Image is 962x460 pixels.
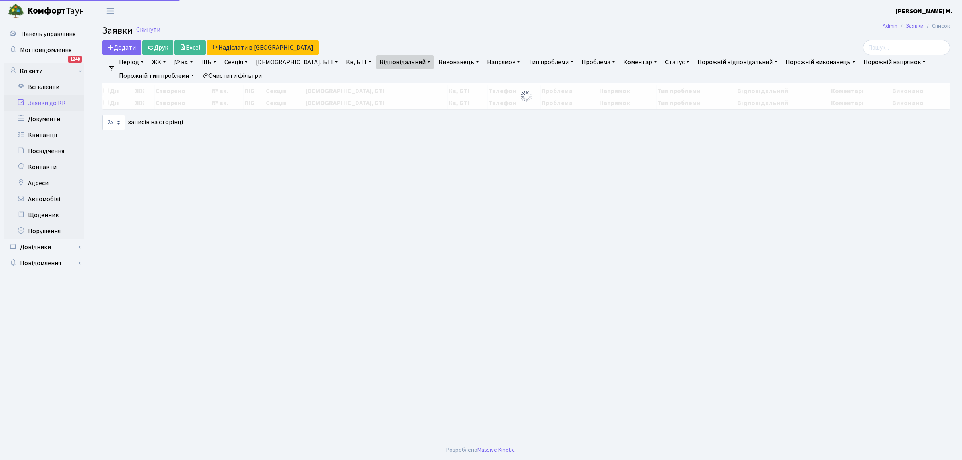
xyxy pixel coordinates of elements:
a: Коментар [620,55,660,69]
a: Довідники [4,239,84,255]
b: Комфорт [27,4,66,17]
a: Документи [4,111,84,127]
label: записів на сторінці [102,115,183,130]
a: Excel [174,40,206,55]
a: Додати [102,40,141,55]
li: Список [924,22,950,30]
b: [PERSON_NAME] М. [896,7,952,16]
a: Очистити фільтри [199,69,265,83]
span: Панель управління [21,30,75,38]
a: Massive Kinetic [477,446,515,454]
img: Обробка... [520,90,533,103]
a: Період [116,55,147,69]
span: Додати [107,43,136,52]
a: Адреси [4,175,84,191]
a: Всі клієнти [4,79,84,95]
a: [PERSON_NAME] М. [896,6,952,16]
a: Відповідальний [376,55,434,69]
a: Кв, БТІ [343,55,374,69]
nav: breadcrumb [871,18,962,34]
a: Секція [221,55,251,69]
a: Надіслати в [GEOGRAPHIC_DATA] [207,40,319,55]
a: Повідомлення [4,255,84,271]
a: Порожній тип проблеми [116,69,197,83]
a: Скинути [136,26,160,34]
a: Квитанції [4,127,84,143]
a: Автомобілі [4,191,84,207]
a: Посвідчення [4,143,84,159]
a: Проблема [578,55,618,69]
a: Тип проблеми [525,55,577,69]
a: Порушення [4,223,84,239]
a: Панель управління [4,26,84,42]
button: Переключити навігацію [100,4,120,18]
input: Пошук... [863,40,950,55]
a: Порожній напрямок [860,55,929,69]
span: Мої повідомлення [20,46,71,54]
a: ПІБ [198,55,220,69]
a: № вх. [171,55,196,69]
a: Клієнти [4,63,84,79]
a: Мої повідомлення1248 [4,42,84,58]
a: Контакти [4,159,84,175]
a: Статус [662,55,693,69]
span: Заявки [102,24,133,38]
select: записів на сторінці [102,115,125,130]
a: Виконавець [435,55,482,69]
a: Admin [883,22,897,30]
a: Напрямок [484,55,523,69]
span: Таун [27,4,84,18]
a: Заявки [906,22,924,30]
a: Щоденник [4,207,84,223]
img: logo.png [8,3,24,19]
div: Розроблено . [446,446,516,454]
a: Порожній виконавець [782,55,859,69]
a: Друк [142,40,173,55]
a: [DEMOGRAPHIC_DATA], БТІ [253,55,341,69]
a: ЖК [149,55,169,69]
a: Заявки до КК [4,95,84,111]
div: 1248 [68,56,82,63]
a: Порожній відповідальний [694,55,781,69]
